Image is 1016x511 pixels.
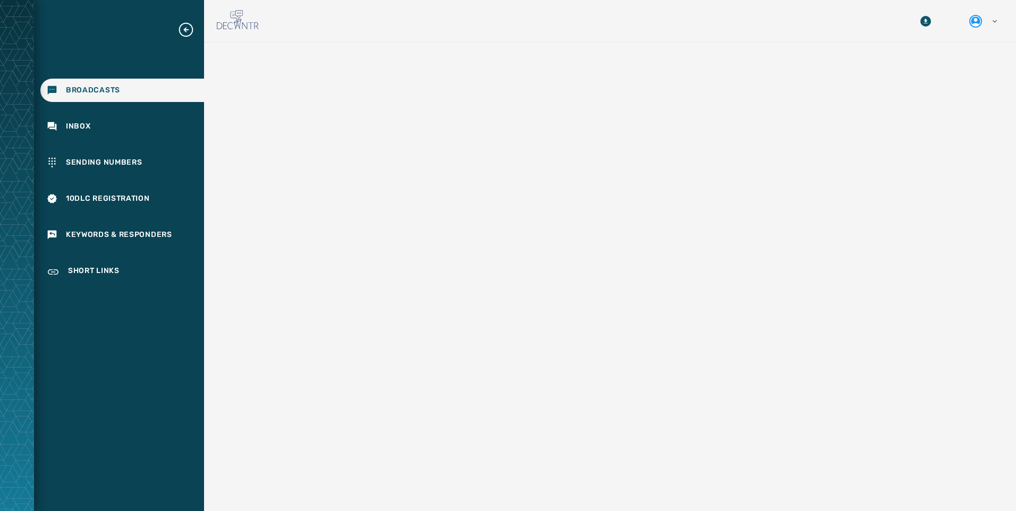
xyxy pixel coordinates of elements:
[40,223,204,246] a: Navigate to Keywords & Responders
[40,151,204,174] a: Navigate to Sending Numbers
[66,157,142,168] span: Sending Numbers
[965,11,1003,32] button: User settings
[66,121,91,132] span: Inbox
[916,12,935,31] button: Download Menu
[68,266,120,278] span: Short Links
[66,193,150,204] span: 10DLC Registration
[177,21,203,38] button: Expand sub nav menu
[66,229,172,240] span: Keywords & Responders
[66,85,120,96] span: Broadcasts
[40,79,204,102] a: Navigate to Broadcasts
[40,115,204,138] a: Navigate to Inbox
[40,259,204,285] a: Navigate to Short Links
[40,187,204,210] a: Navigate to 10DLC Registration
